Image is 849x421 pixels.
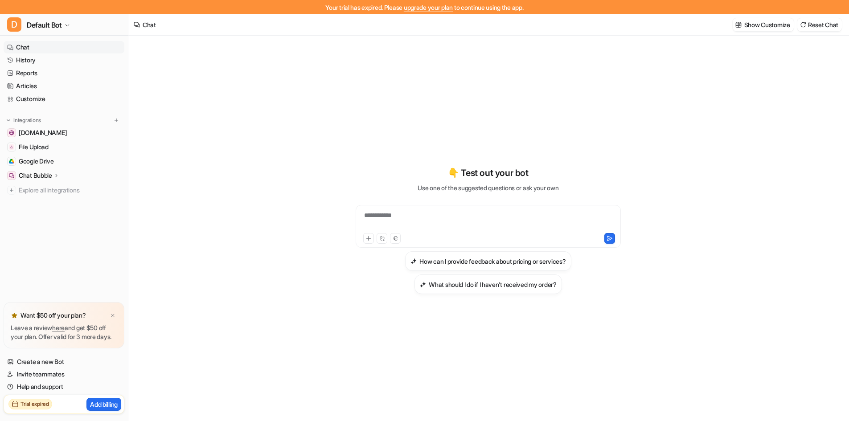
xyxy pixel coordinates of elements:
[4,67,124,79] a: Reports
[797,18,842,31] button: Reset Chat
[404,4,453,11] a: upgrade your plan
[21,311,86,320] p: Want $50 off your plan?
[4,184,124,196] a: Explore all integrations
[744,20,790,29] p: Show Customize
[13,117,41,124] p: Integrations
[800,21,806,28] img: reset
[9,159,14,164] img: Google Drive
[7,17,21,32] span: D
[86,398,121,411] button: Add billing
[19,128,67,137] span: [DOMAIN_NAME]
[420,281,426,288] img: What should I do if I haven't received my order?
[9,130,14,135] img: www.design.com
[9,173,14,178] img: Chat Bubble
[4,80,124,92] a: Articles
[9,144,14,150] img: File Upload
[19,183,121,197] span: Explore all integrations
[410,258,417,265] img: How can I provide feedback about pricing or services?
[21,400,49,408] h2: Trial expired
[4,54,124,66] a: History
[414,274,562,294] button: What should I do if I haven't received my order?What should I do if I haven't received my order?
[52,324,65,331] a: here
[143,20,156,29] div: Chat
[19,171,52,180] p: Chat Bubble
[418,183,558,192] p: Use one of the suggested questions or ask your own
[4,41,124,53] a: Chat
[405,251,571,271] button: How can I provide feedback about pricing or services?How can I provide feedback about pricing or ...
[7,186,16,195] img: explore all integrations
[4,356,124,368] a: Create a new Bot
[735,21,742,28] img: customize
[90,400,118,409] p: Add billing
[448,166,528,180] p: 👇 Test out your bot
[5,117,12,123] img: expand menu
[429,280,557,289] h3: What should I do if I haven't received my order?
[4,141,124,153] a: File UploadFile Upload
[4,380,124,393] a: Help and support
[4,93,124,105] a: Customize
[27,19,62,31] span: Default Bot
[4,368,124,380] a: Invite teammates
[419,257,566,266] h3: How can I provide feedback about pricing or services?
[733,18,794,31] button: Show Customize
[4,155,124,168] a: Google DriveGoogle Drive
[11,312,18,319] img: star
[113,117,119,123] img: menu_add.svg
[19,143,49,151] span: File Upload
[4,127,124,139] a: www.design.com[DOMAIN_NAME]
[110,313,115,319] img: x
[11,323,117,341] p: Leave a review and get $50 off your plan. Offer valid for 3 more days.
[4,116,44,125] button: Integrations
[19,157,54,166] span: Google Drive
